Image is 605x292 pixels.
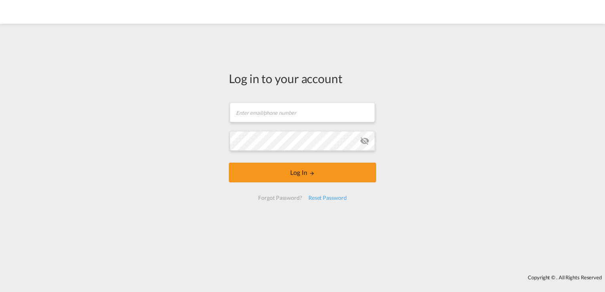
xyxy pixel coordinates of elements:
button: LOGIN [229,163,376,182]
div: Reset Password [305,191,350,205]
md-icon: icon-eye-off [360,136,369,146]
div: Forgot Password? [255,191,305,205]
input: Enter email/phone number [230,102,375,122]
div: Log in to your account [229,70,376,87]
